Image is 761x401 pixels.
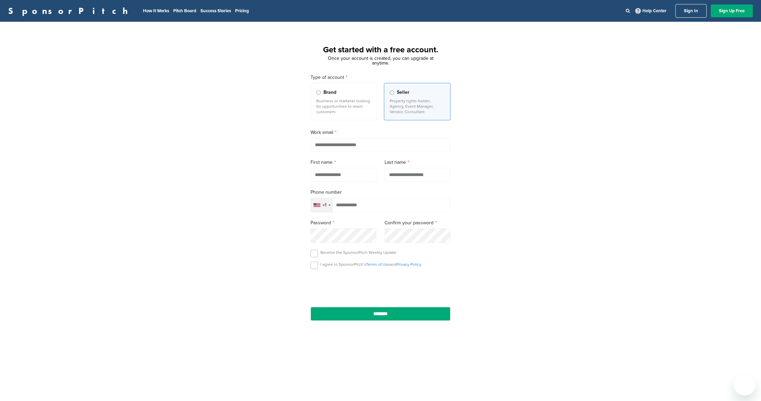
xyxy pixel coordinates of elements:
[316,90,321,95] input: Brand Business or marketer looking for opportunities to reach customers
[390,98,445,115] p: Property rights holder, Agency, Event Manager, Vendor, Consultant
[385,219,450,227] label: Confirm your password
[390,90,394,95] input: Seller Property rights holder, Agency, Event Manager, Vendor, Consultant
[734,374,756,396] iframe: Button to launch messaging window
[342,277,419,297] iframe: reCAPTCHA
[302,44,459,56] h1: Get started with a free account.
[311,198,333,212] div: Selected country
[311,74,450,81] label: Type of account
[385,159,450,166] label: Last name
[320,262,421,267] p: I agree to SponsorPitch’s and
[311,159,376,166] label: First name
[8,6,132,15] a: SponsorPitch
[311,219,376,227] label: Password
[396,262,421,267] a: Privacy Policy
[323,89,336,96] span: Brand
[711,4,753,17] a: Sign Up Free
[328,55,433,66] span: Once your account is created, you can upgrade at anytime.
[311,189,450,196] label: Phone number
[320,250,396,255] p: Receive the SponsorPitch Weekly Update
[235,8,249,14] a: Pricing
[634,7,668,15] a: Help Center
[322,203,326,208] div: +1
[397,89,409,96] span: Seller
[311,129,450,136] label: Work email
[675,4,707,18] a: Sign In
[316,98,371,115] p: Business or marketer looking for opportunities to reach customers
[143,8,169,14] a: How It Works
[200,8,231,14] a: Success Stories
[366,262,390,267] a: Terms of Use
[173,8,196,14] a: Pitch Board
